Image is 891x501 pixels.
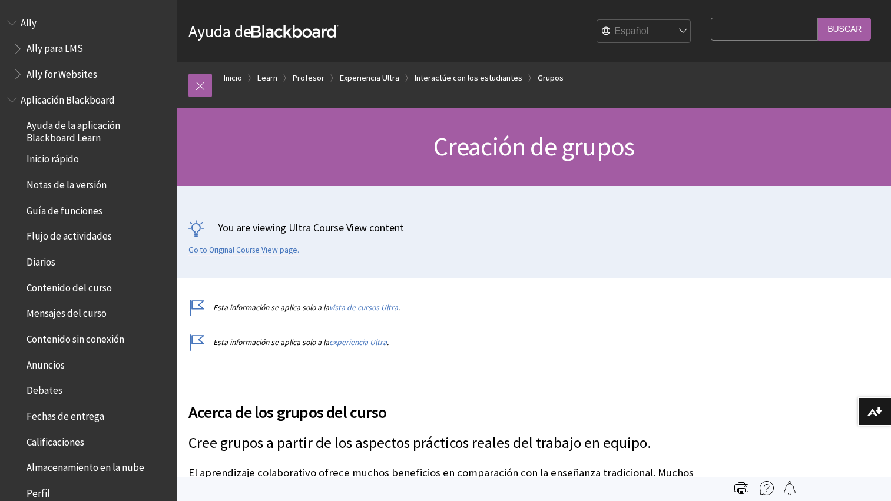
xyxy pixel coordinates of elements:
h2: Acerca de los grupos del curso [188,386,705,424]
span: Anuncios [27,355,65,371]
a: Learn [257,71,277,85]
img: Follow this page [783,481,797,495]
p: Cree grupos a partir de los aspectos prácticos reales del trabajo en equipo. [188,433,705,454]
a: Go to Original Course View page. [188,245,299,256]
a: Profesor [293,71,324,85]
span: Creación de grupos [433,130,635,162]
input: Buscar [818,18,871,41]
select: Site Language Selector [597,20,691,44]
span: Almacenamiento en la nube [27,458,144,474]
p: Esta información se aplica solo a la . [188,302,705,313]
span: Flujo de actividades [27,227,112,243]
p: You are viewing Ultra Course View content [188,220,879,235]
a: Grupos [538,71,564,85]
span: Diarios [27,252,55,268]
a: Inicio [224,71,242,85]
nav: Book outline for Anthology Ally Help [7,13,170,84]
span: Fechas de entrega [27,406,104,422]
span: Mensajes del curso [27,304,107,320]
span: Aplicación Blackboard [21,90,115,106]
span: Ally para LMS [27,39,83,55]
img: More help [760,481,774,495]
span: Debates [27,381,62,397]
a: Ayuda deBlackboard [188,21,339,42]
span: Ally for Websites [27,64,97,80]
span: Ally [21,13,37,29]
span: Perfil [27,483,50,499]
span: Notas de la versión [27,175,107,191]
span: Inicio rápido [27,150,79,165]
strong: Blackboard [251,25,339,38]
a: experiencia Ultra [329,337,387,347]
p: El aprendizaje colaborativo ofrece muchos beneficios en comparación con la enseñanza tradicional.... [188,465,705,496]
span: Ayuda de la aplicación Blackboard Learn [27,116,168,144]
span: Calificaciones [27,432,84,448]
a: Interactúe con los estudiantes [415,71,522,85]
span: Contenido del curso [27,278,112,294]
a: vista de cursos Ultra [329,303,398,313]
img: Print [734,481,748,495]
span: Guía de funciones [27,201,102,217]
a: Experiencia Ultra [340,71,399,85]
p: Esta información se aplica solo a la . [188,337,705,348]
span: Contenido sin conexión [27,329,124,345]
